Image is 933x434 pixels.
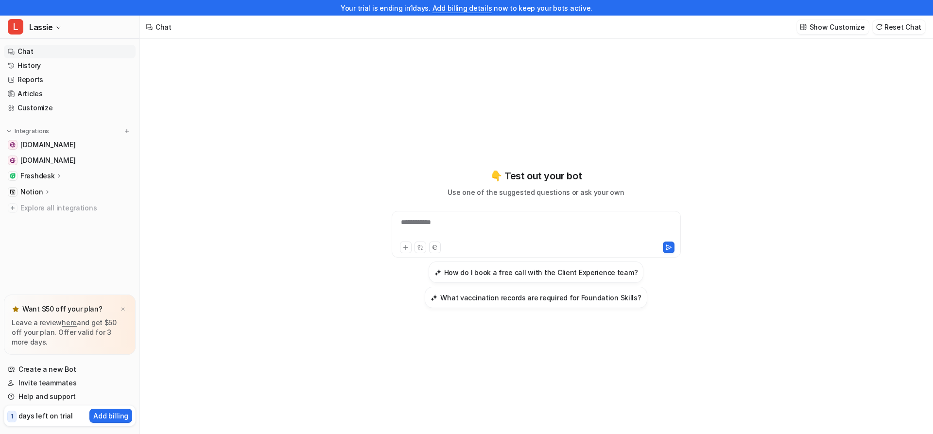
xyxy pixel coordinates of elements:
[4,390,136,403] a: Help and support
[29,20,53,34] span: Lassie
[444,267,638,278] h3: How do I book a free call with the Client Experience team?
[123,128,130,135] img: menu_add.svg
[155,22,172,32] div: Chat
[18,411,73,421] p: days left on trial
[10,157,16,163] img: online.whenhoundsfly.com
[440,293,641,303] h3: What vaccination records are required for Foundation Skills?
[876,23,882,31] img: reset
[797,20,869,34] button: Show Customize
[434,269,441,276] img: How do I book a free call with the Client Experience team?
[4,45,136,58] a: Chat
[810,22,865,32] p: Show Customize
[20,171,54,181] p: Freshdesk
[4,154,136,167] a: online.whenhoundsfly.com[DOMAIN_NAME]
[4,87,136,101] a: Articles
[4,201,136,215] a: Explore all integrations
[120,306,126,312] img: x
[4,73,136,87] a: Reports
[4,59,136,72] a: History
[8,19,23,35] span: L
[10,173,16,179] img: Freshdesk
[431,294,437,301] img: What vaccination records are required for Foundation Skills?
[429,261,644,283] button: How do I book a free call with the Client Experience team?How do I book a free call with the Clie...
[10,189,16,195] img: Notion
[11,412,13,421] p: 1
[873,20,925,34] button: Reset Chat
[20,140,75,150] span: [DOMAIN_NAME]
[89,409,132,423] button: Add billing
[490,169,582,183] p: 👇 Test out your bot
[425,287,647,308] button: What vaccination records are required for Foundation Skills?What vaccination records are required...
[62,318,77,327] a: here
[432,4,492,12] a: Add billing details
[15,127,49,135] p: Integrations
[6,128,13,135] img: expand menu
[4,363,136,376] a: Create a new Bot
[93,411,128,421] p: Add billing
[12,305,19,313] img: star
[8,203,17,213] img: explore all integrations
[20,156,75,165] span: [DOMAIN_NAME]
[448,187,624,197] p: Use one of the suggested questions or ask your own
[10,142,16,148] img: www.whenhoundsfly.com
[12,318,128,347] p: Leave a review and get $50 off your plan. Offer valid for 3 more days.
[4,376,136,390] a: Invite teammates
[4,101,136,115] a: Customize
[4,126,52,136] button: Integrations
[20,200,132,216] span: Explore all integrations
[22,304,103,314] p: Want $50 off your plan?
[800,23,807,31] img: customize
[20,187,43,197] p: Notion
[4,138,136,152] a: www.whenhoundsfly.com[DOMAIN_NAME]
